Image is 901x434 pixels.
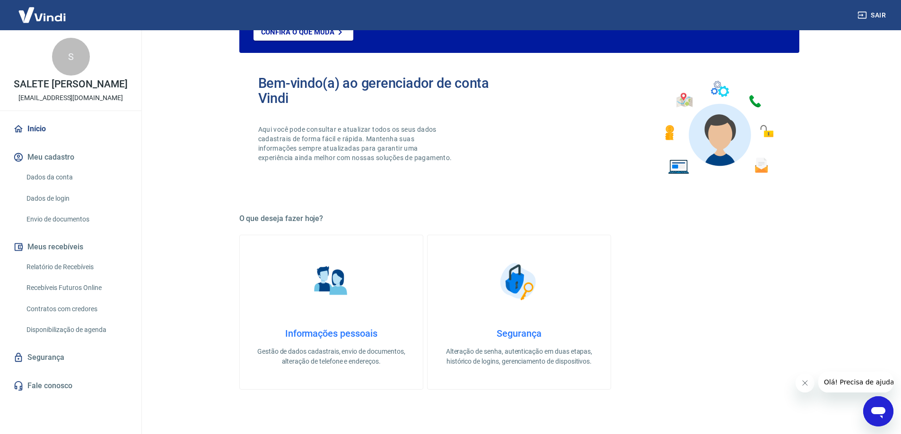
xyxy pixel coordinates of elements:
h4: Segurança [443,328,595,339]
iframe: Mensagem da empresa [818,372,893,392]
p: Confira o que muda [261,28,334,36]
iframe: Botão para abrir a janela de mensagens [863,396,893,426]
img: Informações pessoais [307,258,355,305]
p: Alteração de senha, autenticação em duas etapas, histórico de logins, gerenciamento de dispositivos. [443,347,595,366]
iframe: Fechar mensagem [796,374,814,392]
a: Dados da conta [23,168,130,187]
h2: Bem-vindo(a) ao gerenciador de conta Vindi [258,76,519,106]
a: Recebíveis Futuros Online [23,278,130,298]
a: Disponibilização de agenda [23,320,130,340]
button: Meus recebíveis [11,237,130,257]
img: Vindi [11,0,73,29]
a: Fale conosco [11,375,130,396]
h4: Informações pessoais [255,328,408,339]
a: Segurança [11,347,130,368]
img: Segurança [495,258,542,305]
p: SALETE [PERSON_NAME] [14,79,127,89]
span: Olá! Precisa de ajuda? [6,7,79,14]
a: SegurançaSegurançaAlteração de senha, autenticação em duas etapas, histórico de logins, gerenciam... [427,235,611,390]
p: Gestão de dados cadastrais, envio de documentos, alteração de telefone e endereços. [255,347,408,366]
a: Dados de login [23,189,130,208]
p: [EMAIL_ADDRESS][DOMAIN_NAME] [18,93,123,103]
img: Imagem de um avatar masculino com diversos icones exemplificando as funcionalidades do gerenciado... [656,76,780,180]
p: Aqui você pode consultar e atualizar todos os seus dados cadastrais de forma fácil e rápida. Mant... [258,125,454,162]
a: Confira o que muda [254,24,353,41]
div: S [52,38,90,76]
button: Meu cadastro [11,147,130,168]
a: Contratos com credores [23,299,130,319]
a: Início [11,119,130,139]
a: Envio de documentos [23,210,130,229]
button: Sair [856,7,890,24]
a: Informações pessoaisInformações pessoaisGestão de dados cadastrais, envio de documentos, alteraçã... [239,235,423,390]
h5: O que deseja fazer hoje? [239,214,799,223]
a: Relatório de Recebíveis [23,257,130,277]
